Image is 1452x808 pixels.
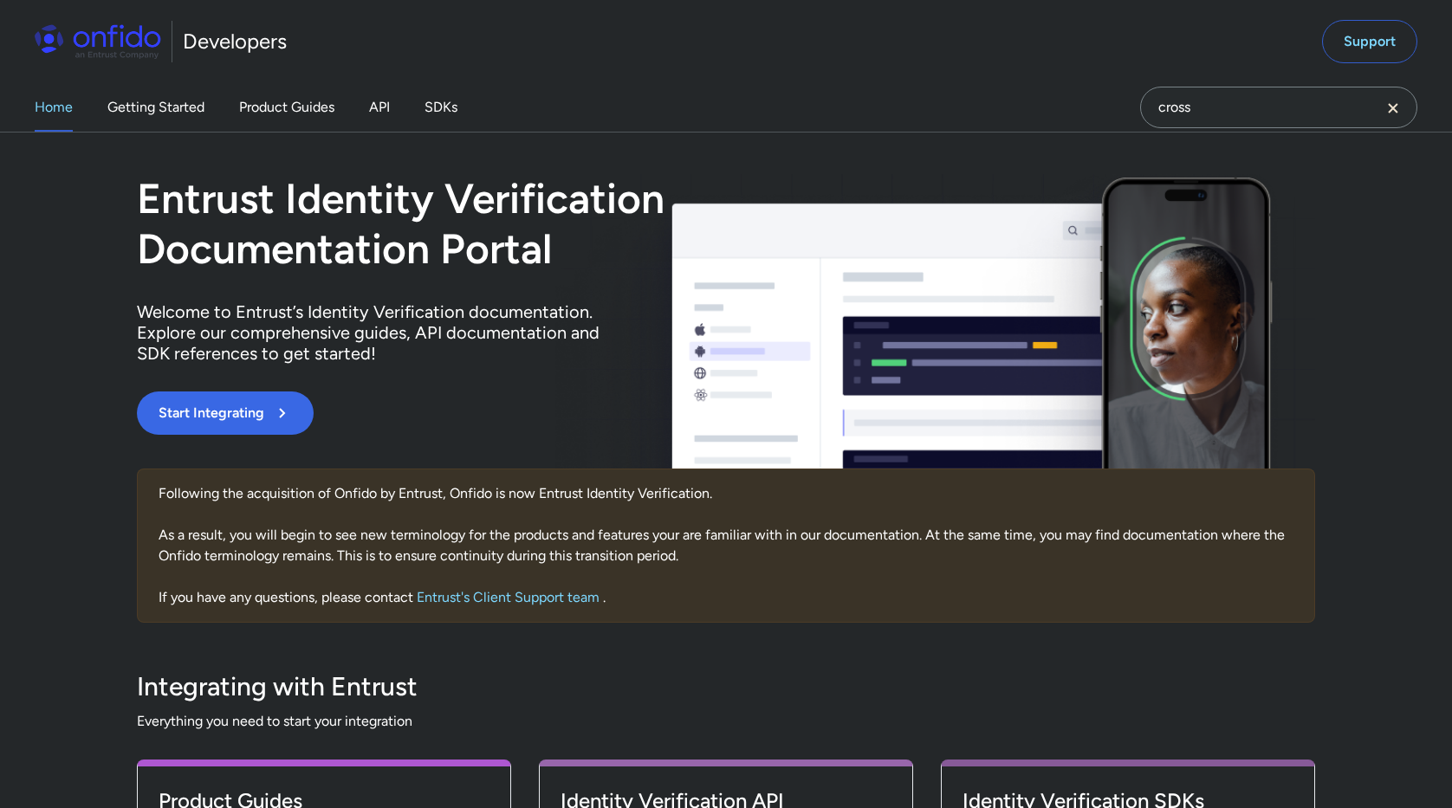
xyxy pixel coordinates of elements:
[1383,98,1403,119] svg: Clear search field button
[1322,20,1417,63] a: Support
[137,391,962,435] a: Start Integrating
[137,711,1315,732] span: Everything you need to start your integration
[1140,87,1417,128] input: Onfido search input field
[137,469,1315,623] div: Following the acquisition of Onfido by Entrust, Onfido is now Entrust Identity Verification. As a...
[137,669,1315,704] h3: Integrating with Entrust
[137,174,962,274] h1: Entrust Identity Verification Documentation Portal
[369,83,390,132] a: API
[183,28,287,55] h1: Developers
[35,24,161,59] img: Onfido Logo
[107,83,204,132] a: Getting Started
[417,589,603,605] a: Entrust's Client Support team
[425,83,457,132] a: SDKs
[137,391,314,435] button: Start Integrating
[137,301,622,364] p: Welcome to Entrust’s Identity Verification documentation. Explore our comprehensive guides, API d...
[239,83,334,132] a: Product Guides
[35,83,73,132] a: Home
